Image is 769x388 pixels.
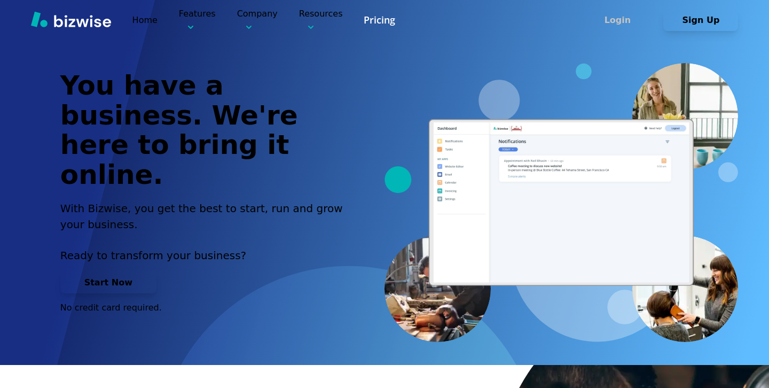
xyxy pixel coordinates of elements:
a: Pricing [364,13,395,27]
p: Features [179,7,216,33]
button: Sign Up [663,10,738,31]
img: Bizwise Logo [31,11,111,27]
p: No credit card required. [60,302,355,314]
button: Start Now [60,272,156,293]
h2: With Bizwise, you get the best to start, run and grow your business. [60,200,355,232]
p: Company [237,7,278,33]
p: Resources [299,7,343,33]
h1: You have a business. We're here to bring it online. [60,71,355,190]
button: Login [580,10,655,31]
a: Login [580,15,663,25]
a: Sign Up [663,15,738,25]
p: Ready to transform your business? [60,247,355,263]
a: Start Now [60,277,156,288]
a: Home [132,15,158,25]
